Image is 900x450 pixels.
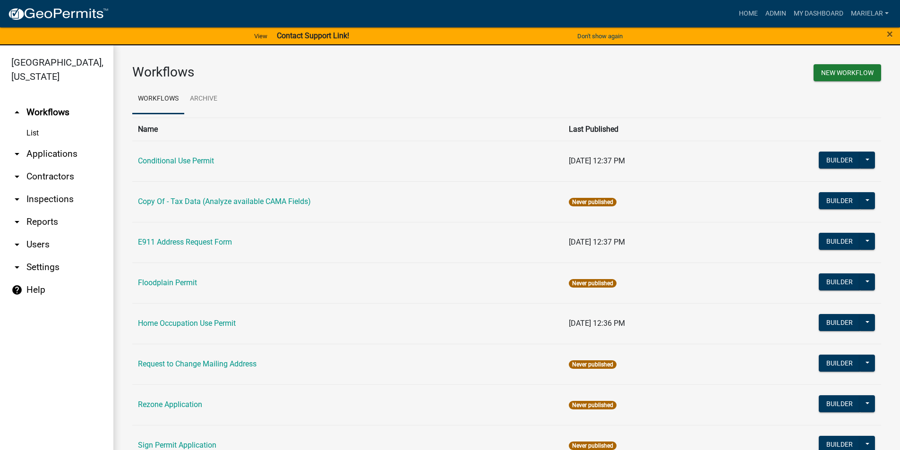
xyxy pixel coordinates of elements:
[569,198,617,206] span: Never published
[819,233,860,250] button: Builder
[138,156,214,165] a: Conditional Use Permit
[735,5,762,23] a: Home
[138,238,232,246] a: E911 Address Request Form
[138,197,311,206] a: Copy Of - Tax Data (Analyze available CAMA Fields)
[574,28,626,44] button: Don't show again
[277,31,349,40] strong: Contact Support Link!
[790,5,847,23] a: My Dashboard
[11,194,23,205] i: arrow_drop_down
[132,64,500,80] h3: Workflows
[138,400,202,409] a: Rezone Application
[847,5,892,23] a: marielar
[819,273,860,290] button: Builder
[819,192,860,209] button: Builder
[819,395,860,412] button: Builder
[138,319,236,328] a: Home Occupation Use Permit
[132,84,184,114] a: Workflows
[569,442,617,450] span: Never published
[569,401,617,409] span: Never published
[569,279,617,288] span: Never published
[138,278,197,287] a: Floodplain Permit
[569,360,617,369] span: Never published
[11,284,23,296] i: help
[569,319,625,328] span: [DATE] 12:36 PM
[184,84,223,114] a: Archive
[11,107,23,118] i: arrow_drop_up
[819,355,860,372] button: Builder
[132,118,563,141] th: Name
[11,148,23,160] i: arrow_drop_down
[250,28,271,44] a: View
[11,216,23,228] i: arrow_drop_down
[11,262,23,273] i: arrow_drop_down
[11,171,23,182] i: arrow_drop_down
[819,314,860,331] button: Builder
[569,238,625,246] span: [DATE] 12:37 PM
[138,359,257,368] a: Request to Change Mailing Address
[563,118,721,141] th: Last Published
[569,156,625,165] span: [DATE] 12:37 PM
[814,64,881,81] button: New Workflow
[887,27,893,41] span: ×
[11,239,23,250] i: arrow_drop_down
[819,152,860,169] button: Builder
[887,28,893,40] button: Close
[138,441,216,450] a: Sign Permit Application
[762,5,790,23] a: Admin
